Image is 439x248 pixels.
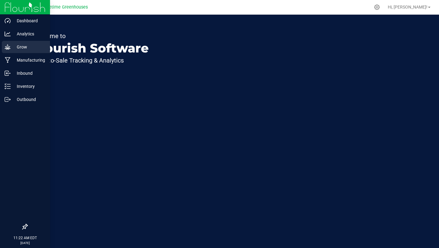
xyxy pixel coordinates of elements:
[37,5,88,10] span: Leisuretime Greenhouses
[33,33,149,39] p: Welcome to
[5,44,11,50] inline-svg: Grow
[5,83,11,89] inline-svg: Inventory
[5,57,11,63] inline-svg: Manufacturing
[11,43,47,51] p: Grow
[388,5,427,9] span: Hi, [PERSON_NAME]!
[33,42,149,54] p: Flourish Software
[11,17,47,24] p: Dashboard
[5,18,11,24] inline-svg: Dashboard
[11,83,47,90] p: Inventory
[11,96,47,103] p: Outbound
[5,31,11,37] inline-svg: Analytics
[3,235,47,241] p: 11:22 AM EDT
[11,56,47,64] p: Manufacturing
[11,70,47,77] p: Inbound
[5,96,11,102] inline-svg: Outbound
[3,241,47,245] p: [DATE]
[373,4,381,10] div: Manage settings
[11,30,47,38] p: Analytics
[33,57,149,63] p: Seed-to-Sale Tracking & Analytics
[5,70,11,76] inline-svg: Inbound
